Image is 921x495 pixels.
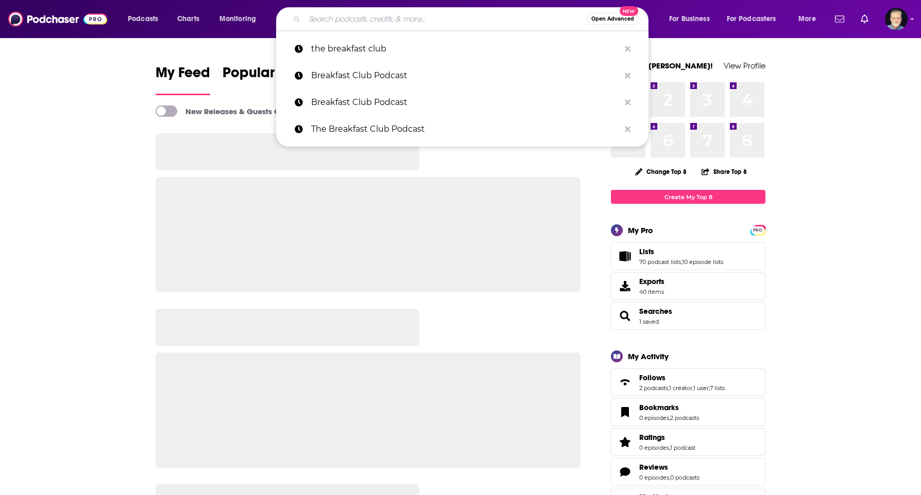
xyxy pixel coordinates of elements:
span: Follows [611,368,765,396]
span: New [620,6,638,16]
a: 2 podcasts [670,414,699,421]
a: 1 podcast [670,444,695,451]
span: , [669,474,670,481]
span: Popular Feed [223,64,310,87]
a: Reviews [615,465,635,479]
a: Create My Top 8 [611,190,765,204]
span: Ratings [611,428,765,456]
span: PRO [752,226,764,234]
span: , [669,414,670,421]
button: open menu [791,11,829,27]
button: Share Top 8 [701,162,747,182]
a: Follows [639,373,725,382]
span: Reviews [639,463,668,472]
button: Change Top 8 [629,165,693,178]
span: Charts [177,12,199,26]
button: open menu [212,11,269,27]
span: Bookmarks [611,398,765,426]
span: Exports [615,279,635,293]
input: Search podcasts, credits, & more... [304,11,587,27]
span: More [798,12,816,26]
a: View Profile [724,61,765,70]
a: Charts [170,11,206,27]
a: Welcome [PERSON_NAME]! [611,61,713,70]
button: open menu [121,11,172,27]
a: Breakfast Club Podcast [276,89,649,116]
p: the breakfast club [311,36,620,62]
a: Lists [615,249,635,263]
a: Bookmarks [639,403,699,412]
span: , [709,384,710,392]
a: 70 podcast lists [639,258,681,266]
a: Follows [615,375,635,390]
div: My Activity [628,351,669,361]
span: Exports [639,277,664,286]
span: Searches [611,302,765,330]
a: Reviews [639,463,700,472]
span: , [681,258,682,266]
a: 0 episodes [639,474,669,481]
a: Bookmarks [615,405,635,419]
a: Searches [615,309,635,323]
span: Bookmarks [639,403,679,412]
span: Lists [639,247,654,256]
span: Reviews [611,458,765,486]
a: 1 saved [639,318,659,325]
a: Ratings [639,433,695,442]
a: New Releases & Guests Only [156,105,291,117]
img: Podchaser - Follow, Share and Rate Podcasts [8,9,107,29]
span: Open Advanced [591,16,634,22]
span: Lists [611,242,765,270]
a: Lists [639,247,723,256]
a: Show notifications dropdown [857,10,873,28]
span: Podcasts [128,12,158,26]
button: open menu [720,11,791,27]
a: Exports [611,272,765,300]
a: 1 creator [669,384,692,392]
a: 0 podcasts [670,474,700,481]
a: PRO [752,226,764,234]
span: For Podcasters [727,12,776,26]
span: My Feed [156,64,210,87]
a: The Breakfast Club Podcast [276,116,649,143]
a: Ratings [615,435,635,449]
span: For Business [669,12,710,26]
span: Ratings [639,433,665,442]
div: My Pro [628,225,653,235]
button: open menu [662,11,723,27]
a: 7 lists [710,384,725,392]
a: Popular Feed [223,64,310,95]
p: Breakfast Club Podcast [311,89,620,116]
a: 0 episodes [639,414,669,421]
a: the breakfast club [276,36,649,62]
a: Show notifications dropdown [831,10,848,28]
span: , [669,444,670,451]
a: 2 podcasts [639,384,668,392]
span: Follows [639,373,666,382]
span: , [668,384,669,392]
span: , [692,384,693,392]
a: 1 user [693,384,709,392]
span: 40 items [639,288,664,295]
a: Breakfast Club Podcast [276,62,649,89]
span: Logged in as JonesLiterary [885,8,908,30]
img: User Profile [885,8,908,30]
a: Searches [639,307,672,316]
a: 10 episode lists [682,258,723,266]
p: Breakfast Club Podcast [311,62,620,89]
a: My Feed [156,64,210,95]
button: Show profile menu [885,8,908,30]
span: Monitoring [219,12,256,26]
div: Search podcasts, credits, & more... [286,7,658,31]
button: Open AdvancedNew [587,13,639,25]
p: The Breakfast Club Podcast [311,116,620,143]
a: 0 episodes [639,444,669,451]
